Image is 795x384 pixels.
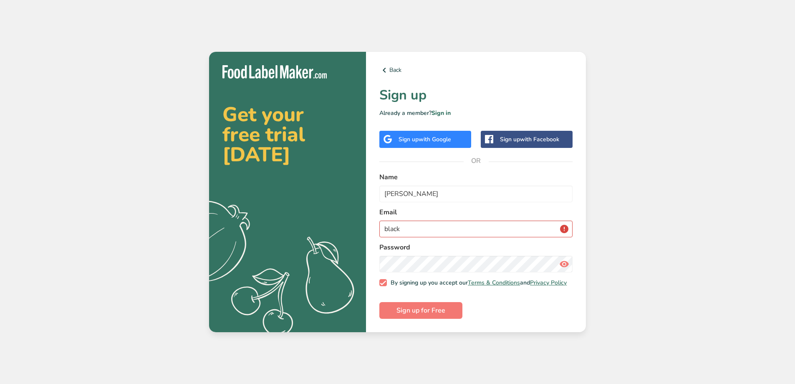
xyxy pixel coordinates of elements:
span: OR [464,148,489,173]
span: Sign up for Free [396,305,445,315]
a: Sign in [432,109,451,117]
span: with Google [419,135,451,143]
span: with Facebook [520,135,559,143]
h1: Sign up [379,85,573,105]
label: Email [379,207,573,217]
a: Terms & Conditions [468,279,520,287]
span: By signing up you accept our and [387,279,567,287]
label: Name [379,172,573,182]
a: Back [379,65,573,75]
button: Sign up for Free [379,302,462,319]
label: Password [379,242,573,252]
div: Sign up [500,135,559,144]
a: Privacy Policy [530,279,567,287]
div: Sign up [399,135,451,144]
p: Already a member? [379,109,573,117]
img: Food Label Maker [222,65,327,79]
h2: Get your free trial [DATE] [222,104,353,165]
input: John Doe [379,186,573,202]
input: email@example.com [379,221,573,237]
